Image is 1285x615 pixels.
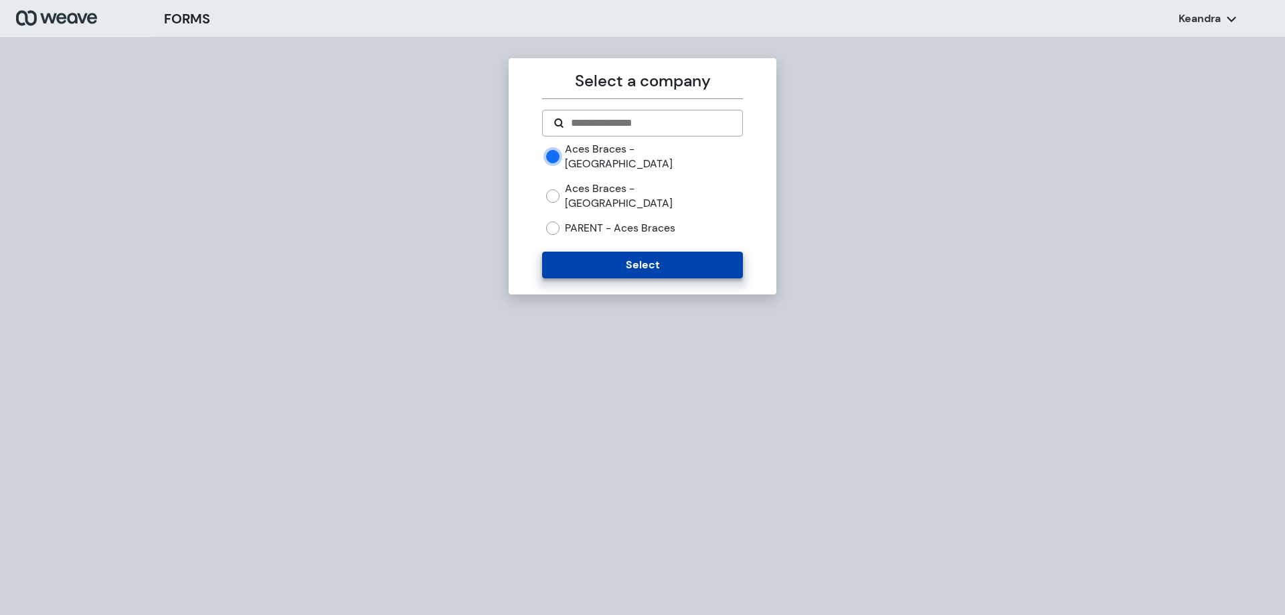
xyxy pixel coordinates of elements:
[164,9,210,29] h3: FORMS
[565,221,675,236] label: PARENT - Aces Braces
[1179,11,1221,26] p: Keandra
[570,115,731,131] input: Search
[565,142,742,171] label: Aces Braces - [GEOGRAPHIC_DATA]
[542,69,742,93] p: Select a company
[542,252,742,278] button: Select
[565,181,742,210] label: Aces Braces - [GEOGRAPHIC_DATA]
